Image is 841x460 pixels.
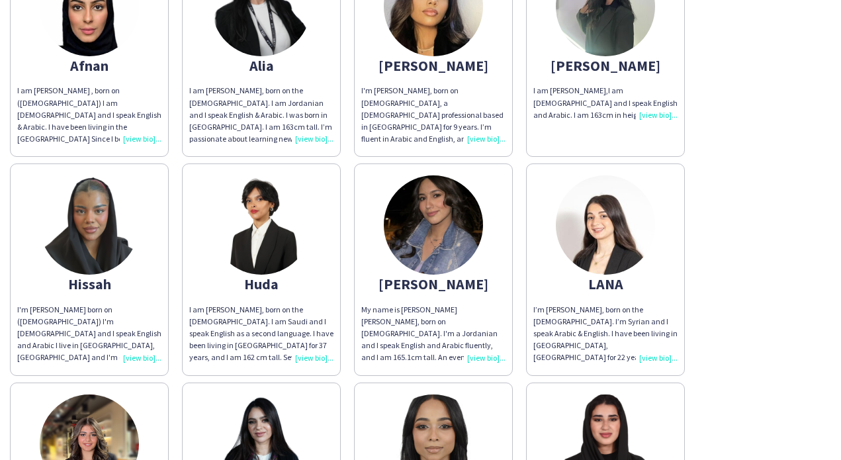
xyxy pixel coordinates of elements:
div: My name is [PERSON_NAME] [PERSON_NAME], born on [DEMOGRAPHIC_DATA]. I'm a Jordanian and I speak E... [361,304,506,364]
div: [PERSON_NAME] [361,278,506,290]
div: Afnan [17,60,161,71]
div: I am [PERSON_NAME], born on the [DEMOGRAPHIC_DATA]. I am Saudi and I speak English as a second la... [189,304,333,364]
div: I'm [PERSON_NAME], born on [DEMOGRAPHIC_DATA], a [DEMOGRAPHIC_DATA] professional based in [GEOGRA... [361,85,506,145]
div: I am [PERSON_NAME] , born on ([DEMOGRAPHIC_DATA]) I am [DEMOGRAPHIC_DATA] and I speak English & A... [17,85,161,145]
div: Alia [189,60,333,71]
img: thumb-cbdf6fc0-f512-40ed-94a8-113d73b36c73.jpg [384,175,483,275]
img: thumb-cb42e4ec-c2e2-408e-88c6-ac0900df0bff.png [212,175,311,275]
div: Hissah [17,278,161,290]
img: thumb-66e950aec954c.jpeg [556,175,655,275]
div: Huda [189,278,333,290]
div: I'm [PERSON_NAME] born on ([DEMOGRAPHIC_DATA]) I'm [DEMOGRAPHIC_DATA] and I speak English and Ara... [17,304,161,364]
div: I am [PERSON_NAME], born on the [DEMOGRAPHIC_DATA]. I am Jordanian and I speak English & Arabic. ... [189,85,333,145]
div: I am [PERSON_NAME],I am [DEMOGRAPHIC_DATA] and I speak English and Arabic. I am 163cm in height. [533,85,678,121]
div: LANA [533,278,678,290]
div: [PERSON_NAME] [533,60,678,71]
div: I’m [PERSON_NAME], born on the [DEMOGRAPHIC_DATA]. I’m Syrian and I speak Arabic & English. I hav... [533,304,678,364]
div: [PERSON_NAME] [361,60,506,71]
img: thumb-68514d574f249.png [40,175,139,275]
